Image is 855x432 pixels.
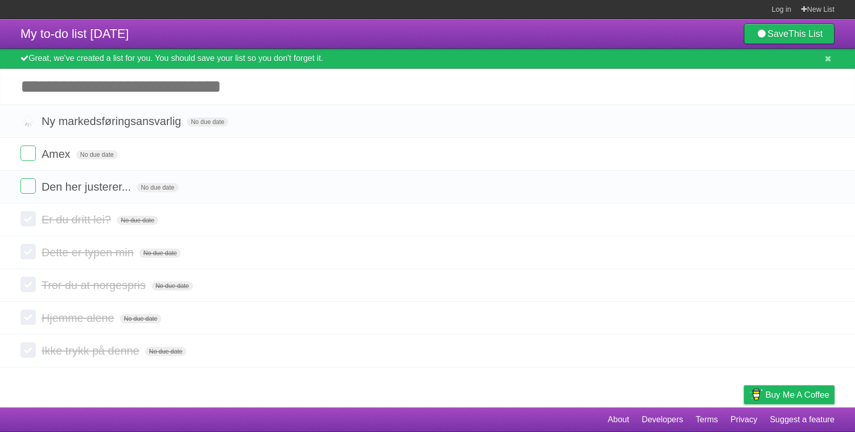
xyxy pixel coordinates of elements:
[20,211,36,227] label: Done
[41,279,148,292] span: Tror du at norgespris
[20,146,36,161] label: Done
[608,410,629,429] a: About
[20,310,36,325] label: Done
[770,410,835,429] a: Suggest a feature
[20,27,129,40] span: My to-do list [DATE]
[765,386,829,404] span: Buy me a coffee
[20,178,36,194] label: Done
[145,347,186,356] span: No due date
[20,342,36,358] label: Done
[744,385,835,404] a: Buy me a coffee
[76,150,118,159] span: No due date
[20,277,36,292] label: Done
[749,386,763,403] img: Buy me a coffee
[744,24,835,44] a: SaveThis List
[41,344,142,357] span: Ikke trykk på denne
[20,244,36,259] label: Done
[152,281,193,291] span: No due date
[117,216,158,225] span: No due date
[642,410,683,429] a: Developers
[41,213,114,226] span: Er du dritt lei?
[41,312,117,324] span: Hjemme alene
[137,183,178,192] span: No due date
[788,29,823,39] b: This List
[41,115,184,128] span: Ny markedsføringsansvarlig
[120,314,161,323] span: No due date
[139,249,181,258] span: No due date
[41,148,73,160] span: Amex
[41,246,136,259] span: Dette er typen min
[41,180,134,193] span: Den her justerer...
[696,410,718,429] a: Terms
[187,117,228,127] span: No due date
[731,410,757,429] a: Privacy
[20,113,36,128] label: Done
